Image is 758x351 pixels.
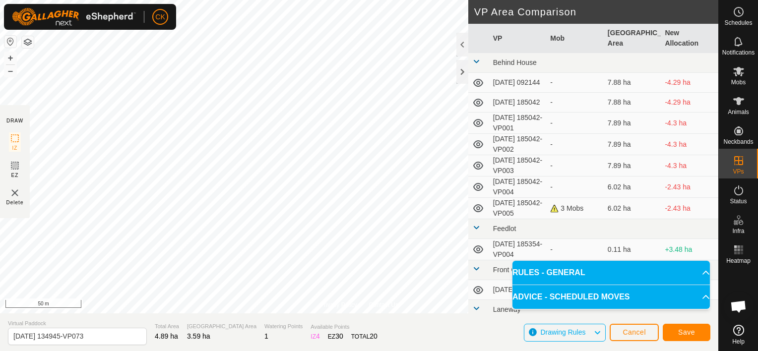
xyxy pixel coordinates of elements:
[155,322,179,331] span: Total Area
[661,176,718,198] td: -2.43 ha
[661,134,718,155] td: -4.3 ha
[550,97,600,108] div: -
[546,24,604,53] th: Mob
[661,73,718,93] td: -4.29 ha
[733,169,744,175] span: VPs
[493,305,521,313] span: Laneway
[22,36,34,48] button: Map Layers
[320,300,357,309] a: Privacy Policy
[489,113,547,134] td: [DATE] 185042-VP001
[604,73,661,93] td: 7.88 ha
[489,176,547,198] td: [DATE] 185042-VP004
[512,261,710,285] p-accordion-header: RULES - GENERAL
[661,198,718,219] td: -2.43 ha
[550,182,600,192] div: -
[489,280,547,300] td: [DATE] 181821
[489,93,547,113] td: [DATE] 185042
[604,113,661,134] td: 7.89 ha
[311,323,378,331] span: Available Points
[719,321,758,349] a: Help
[370,332,378,340] span: 20
[661,239,718,260] td: +3.48 ha
[661,155,718,176] td: -4.3 ha
[6,199,24,206] span: Delete
[4,65,16,77] button: –
[11,172,19,179] span: EZ
[732,339,745,345] span: Help
[728,109,749,115] span: Animals
[550,161,600,171] div: -
[678,328,695,336] span: Save
[661,24,718,53] th: New Allocation
[661,113,718,134] td: -4.3 ha
[512,291,630,303] span: ADVICE - SCHEDULED MOVES
[155,332,178,340] span: 4.89 ha
[187,332,210,340] span: 3.59 ha
[351,331,378,342] div: TOTAL
[489,239,547,260] td: [DATE] 185354-VP004
[604,134,661,155] td: 7.89 ha
[550,244,600,255] div: -
[489,198,547,219] td: [DATE] 185042-VP005
[604,176,661,198] td: 6.02 ha
[610,324,659,341] button: Cancel
[550,77,600,88] div: -
[328,331,343,342] div: EZ
[493,225,516,233] span: Feedlot
[722,50,755,56] span: Notifications
[155,12,165,22] span: CK
[730,198,747,204] span: Status
[4,36,16,48] button: Reset Map
[316,332,320,340] span: 4
[489,73,547,93] td: [DATE] 092144
[187,322,256,331] span: [GEOGRAPHIC_DATA] Area
[489,155,547,176] td: [DATE] 185042-VP003
[311,331,319,342] div: IZ
[12,8,136,26] img: Gallagher Logo
[264,332,268,340] span: 1
[604,24,661,53] th: [GEOGRAPHIC_DATA] Area
[724,20,752,26] span: Schedules
[493,266,544,274] span: Front Cultivation
[623,328,646,336] span: Cancel
[604,198,661,219] td: 6.02 ha
[6,117,23,124] div: DRAW
[264,322,303,331] span: Watering Points
[489,24,547,53] th: VP
[540,328,585,336] span: Drawing Rules
[12,144,18,152] span: IZ
[663,324,710,341] button: Save
[335,332,343,340] span: 30
[726,258,751,264] span: Heatmap
[9,187,21,199] img: VP
[8,319,147,328] span: Virtual Paddock
[550,139,600,150] div: -
[550,118,600,128] div: -
[550,203,600,214] div: 3 Mobs
[369,300,398,309] a: Contact Us
[732,228,744,234] span: Infra
[512,267,585,279] span: RULES - GENERAL
[489,134,547,155] td: [DATE] 185042-VP002
[604,155,661,176] td: 7.89 ha
[731,79,746,85] span: Mobs
[604,239,661,260] td: 0.11 ha
[474,6,718,18] h2: VP Area Comparison
[724,292,754,321] div: Open chat
[604,93,661,113] td: 7.88 ha
[661,93,718,113] td: -4.29 ha
[4,52,16,64] button: +
[493,58,537,66] span: Behind House
[512,285,710,309] p-accordion-header: ADVICE - SCHEDULED MOVES
[723,139,753,145] span: Neckbands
